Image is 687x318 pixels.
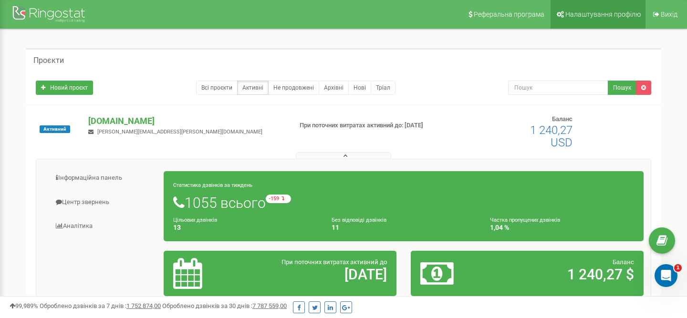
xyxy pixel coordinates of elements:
[565,10,641,18] span: Налаштування профілю
[268,81,319,95] a: Не продовжені
[43,191,164,214] a: Центр звернень
[281,258,387,266] span: При поточних витратах активний до
[173,224,317,231] h4: 13
[348,81,371,95] a: Нові
[608,81,636,95] button: Пошук
[661,10,677,18] span: Вихід
[43,215,164,238] a: Аналiтика
[33,56,64,65] h5: Проєкти
[530,123,572,149] span: 1 240,27 USD
[552,115,572,123] span: Баланс
[173,217,217,223] small: Цільових дзвінків
[252,302,287,309] u: 7 787 559,00
[126,302,161,309] u: 1 752 874,00
[97,129,262,135] span: [PERSON_NAME][EMAIL_ADDRESS][PERSON_NAME][DOMAIN_NAME]
[43,166,164,190] a: Інформаційна панель
[613,258,634,266] span: Баланс
[674,264,682,272] span: 1
[88,115,284,127] p: [DOMAIN_NAME]
[196,81,238,95] a: Всі проєкти
[40,125,70,133] span: Активний
[162,302,287,309] span: Оброблено дзвінків за 30 днів :
[371,81,396,95] a: Тріал
[249,267,387,282] h2: [DATE]
[332,217,386,223] small: Без відповіді дзвінків
[300,121,443,130] p: При поточних витратах активний до: [DATE]
[319,81,349,95] a: Архівні
[10,302,38,309] span: 99,989%
[237,81,269,95] a: Активні
[332,224,476,231] h4: 11
[266,195,291,203] small: -159
[496,267,634,282] h2: 1 240,27 $
[173,195,634,211] h1: 1055 всього
[655,264,677,287] iframe: Intercom live chat
[40,302,161,309] span: Оброблено дзвінків за 7 днів :
[474,10,544,18] span: Реферальна програма
[490,217,560,223] small: Частка пропущених дзвінків
[508,81,608,95] input: Пошук
[36,81,93,95] a: Новий проєкт
[490,224,634,231] h4: 1,04 %
[173,182,252,188] small: Статистика дзвінків за тиждень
